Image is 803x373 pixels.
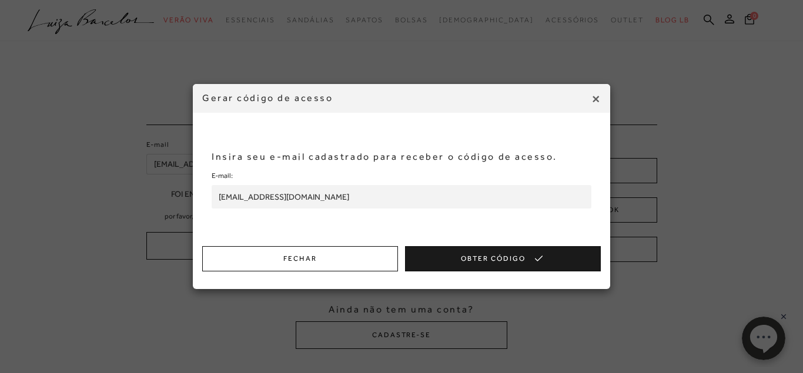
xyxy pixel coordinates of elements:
[212,185,591,209] input: Informe o seu e-mail
[212,150,591,163] p: Insira seu e-mail cadastrado para receber o código de acesso.
[591,88,601,109] span: ×
[202,92,601,105] h4: Gerar código de acesso
[202,246,398,271] button: Fechar
[212,170,233,182] label: E-mail:
[405,246,601,271] button: Obter Código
